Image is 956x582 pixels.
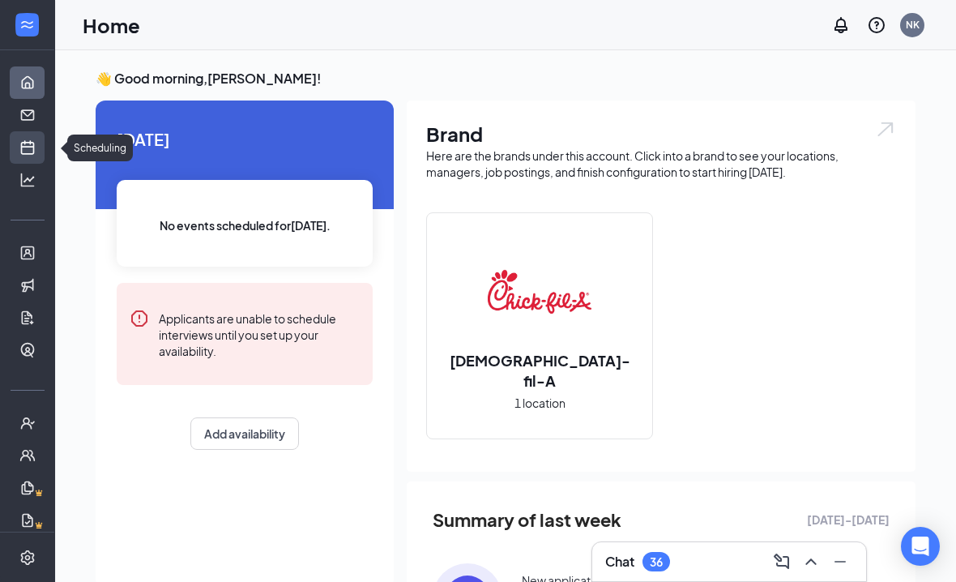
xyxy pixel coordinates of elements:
[426,148,896,180] div: Here are the brands under this account. Click into a brand to see your locations, managers, job p...
[867,15,886,35] svg: QuestionInfo
[906,18,920,32] div: NK
[83,11,140,39] h1: Home
[830,552,850,571] svg: Minimize
[827,549,853,575] button: Minimize
[427,350,652,391] h2: [DEMOGRAPHIC_DATA]-fil-A
[772,552,792,571] svg: ComposeMessage
[769,549,795,575] button: ComposeMessage
[190,417,299,450] button: Add availability
[426,120,896,148] h1: Brand
[67,135,133,161] div: Scheduling
[19,16,35,32] svg: WorkstreamLogo
[831,15,851,35] svg: Notifications
[96,70,915,88] h3: 👋 Good morning, [PERSON_NAME] !
[117,126,373,152] span: [DATE]
[605,553,634,571] h3: Chat
[488,240,591,344] img: Chick-fil-A
[798,549,824,575] button: ChevronUp
[160,216,331,234] span: No events scheduled for [DATE] .
[514,394,565,412] span: 1 location
[433,506,621,534] span: Summary of last week
[807,511,890,529] span: [DATE] - [DATE]
[801,552,821,571] svg: ChevronUp
[130,309,149,328] svg: Error
[19,172,36,188] svg: Analysis
[19,415,36,431] svg: UserCheck
[159,309,360,359] div: Applicants are unable to schedule interviews until you set up your availability.
[650,555,663,569] div: 36
[875,120,896,139] img: open.6027fd2a22e1237b5b06.svg
[901,527,940,566] div: Open Intercom Messenger
[19,550,36,566] svg: Settings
